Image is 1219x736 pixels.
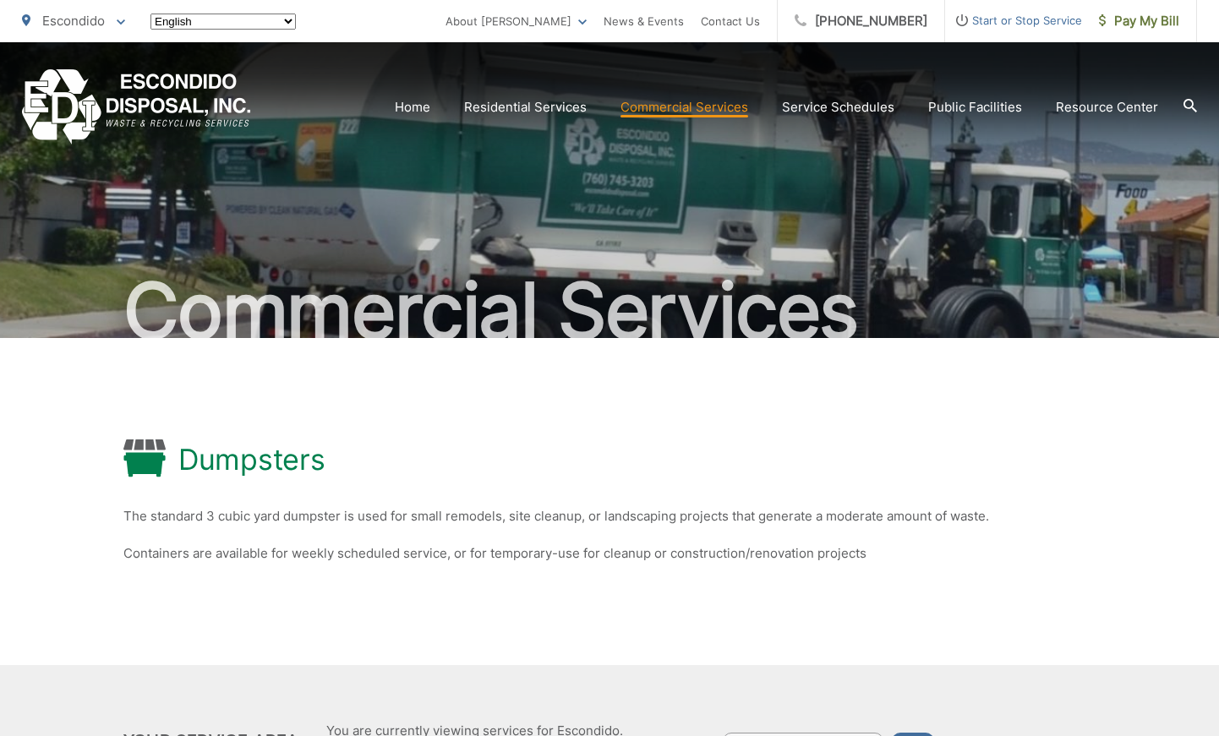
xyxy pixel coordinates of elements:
select: Select a language [150,14,296,30]
p: The standard 3 cubic yard dumpster is used for small remodels, site cleanup, or landscaping proje... [123,506,1096,526]
a: EDCD logo. Return to the homepage. [22,69,251,144]
h1: Dumpsters [178,443,325,477]
a: Public Facilities [928,97,1022,117]
a: Residential Services [464,97,587,117]
a: Resource Center [1056,97,1158,117]
a: News & Events [604,11,684,31]
p: Containers are available for weekly scheduled service, or for temporary-use for cleanup or constr... [123,543,1096,564]
span: Pay My Bill [1099,11,1179,31]
a: Home [395,97,430,117]
h2: Commercial Services [22,269,1197,353]
a: Commercial Services [620,97,748,117]
a: About [PERSON_NAME] [446,11,587,31]
span: Escondido [42,13,105,29]
a: Service Schedules [782,97,894,117]
a: Contact Us [701,11,760,31]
